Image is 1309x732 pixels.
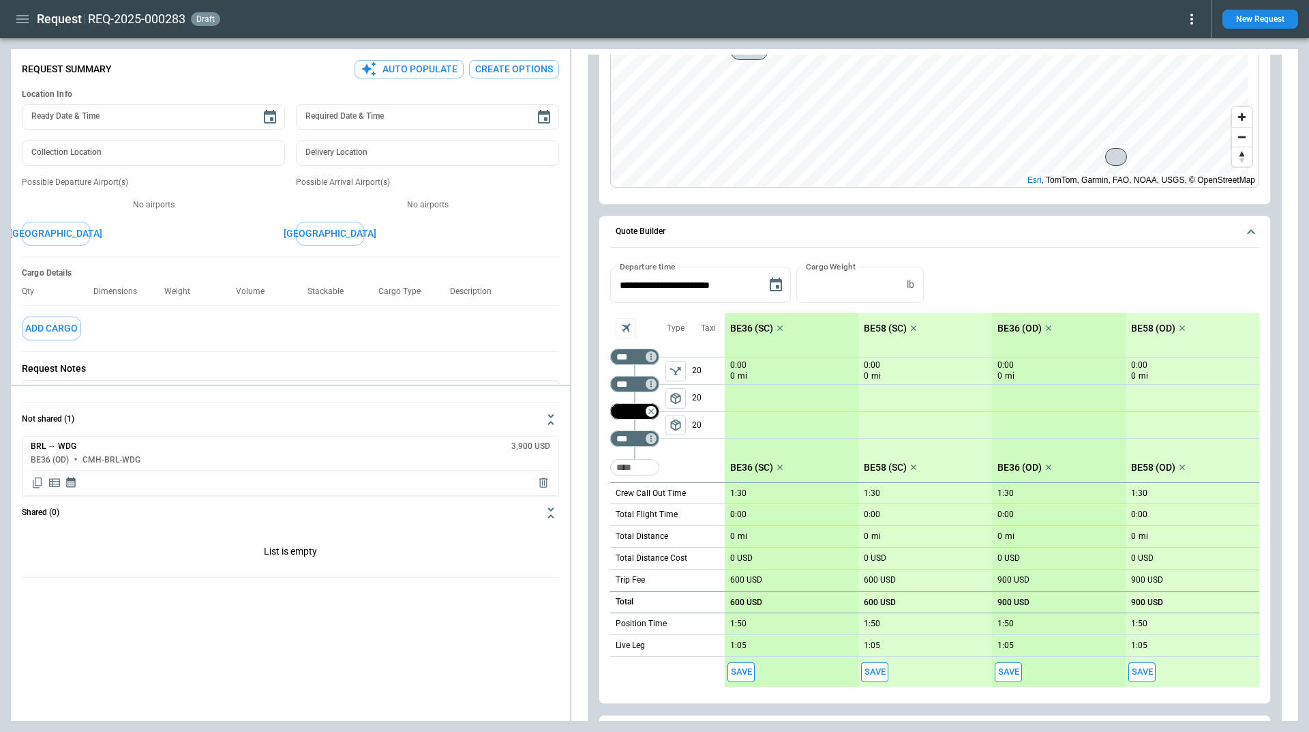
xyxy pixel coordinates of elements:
[616,640,645,652] p: Live Leg
[469,60,559,78] button: Create Options
[296,177,559,188] p: Possible Arrival Airport(s)
[1139,531,1148,542] p: mi
[616,618,667,630] p: Position Time
[665,415,686,435] button: left aligned
[667,323,684,334] p: Type
[22,497,559,529] button: Shared (0)
[665,415,686,435] span: Type of sector
[997,598,1029,608] p: 900 USD
[194,14,217,24] span: draft
[22,63,112,75] p: Request Summary
[1131,531,1136,542] p: 0
[864,360,880,370] p: 0:00
[692,357,725,384] p: 20
[864,641,880,651] p: 1:05
[22,508,59,517] h6: Shared (0)
[1131,360,1147,370] p: 0:00
[1005,531,1014,542] p: mi
[22,415,74,424] h6: Not shared (1)
[22,403,559,436] button: Not shared (1)
[1232,127,1252,147] button: Zoom out
[725,313,1259,687] div: scrollable content
[669,418,682,432] span: package_2
[610,376,659,392] div: Not found
[1131,462,1175,473] p: BE58 (OD)
[997,323,1042,334] p: BE36 (OD)
[37,11,82,27] h1: Request
[997,531,1002,542] p: 0
[1005,370,1014,382] p: mi
[997,462,1042,473] p: BE36 (OD)
[665,388,686,409] span: Type of sector
[738,531,747,542] p: mi
[727,662,755,682] button: Save
[997,488,1014,499] p: 1:30
[1131,598,1163,608] p: 900 USD
[22,529,559,577] p: List is empty
[616,488,686,499] p: Crew Call Out Time
[1232,107,1252,127] button: Zoom in
[997,641,1014,651] p: 1:05
[730,531,735,542] p: 0
[22,199,285,211] p: No airports
[22,177,285,188] p: Possible Departure Airport(s)
[256,104,284,131] button: Choose date
[1027,175,1042,185] a: Esri
[864,370,869,382] p: 0
[1131,619,1147,629] p: 1:50
[22,268,559,278] h6: Cargo Details
[997,370,1002,382] p: 0
[997,619,1014,629] p: 1:50
[616,509,678,521] p: Total Flight Time
[730,370,735,382] p: 0
[31,442,76,451] h6: BRL → WDG
[530,104,558,131] button: Choose date
[93,287,148,297] p: Dimensions
[730,641,747,651] p: 1:05
[616,227,665,236] h6: Quote Builder
[665,361,686,381] span: Type of sector
[1131,575,1163,585] p: 900 USD
[864,553,886,563] p: 0 USD
[1232,147,1252,166] button: Reset bearing to north
[737,44,762,58] span: LRD
[995,662,1022,682] span: Save this aircraft quote and copy details to clipboard
[730,462,773,473] p: BE36 (SC)
[22,529,559,577] div: Not shared (1)
[82,456,140,465] h6: CMH-BRL-WDG
[730,323,773,334] p: BE36 (SC)
[1131,641,1147,651] p: 1:05
[22,363,559,375] p: Request Notes
[997,575,1029,585] p: 900 USD
[730,598,762,608] p: 600 USD
[730,510,747,520] p: 0:00
[864,462,907,473] p: BE58 (SC)
[1128,662,1156,682] span: Save this aircraft quote and copy details to clipboard
[730,553,753,563] p: 0 USD
[48,476,61,490] span: Display detailed quote content
[997,360,1014,370] p: 0:00
[1131,488,1147,499] p: 1:30
[616,553,687,564] p: Total Distance Cost
[610,403,659,420] div: Too short
[907,279,914,291] p: lb
[31,456,69,465] h6: BE36 (OD)
[307,287,355,297] p: Stackable
[864,619,880,629] p: 1:50
[1131,370,1136,382] p: 0
[378,287,432,297] p: Cargo Type
[1139,370,1148,382] p: mi
[727,662,755,682] span: Save this aircraft quote and copy details to clipboard
[355,60,464,78] button: Auto Populate
[164,287,201,297] p: Weight
[762,272,789,299] button: Choose date, selected date is Sep 18, 2025
[665,361,686,381] button: left aligned
[738,370,747,382] p: mi
[22,287,45,297] p: Qty
[610,349,659,365] div: Not found
[864,510,880,520] p: 0:00
[450,287,502,297] p: Description
[997,553,1020,563] p: 0 USD
[610,459,659,475] div: Too short
[236,287,275,297] p: Volume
